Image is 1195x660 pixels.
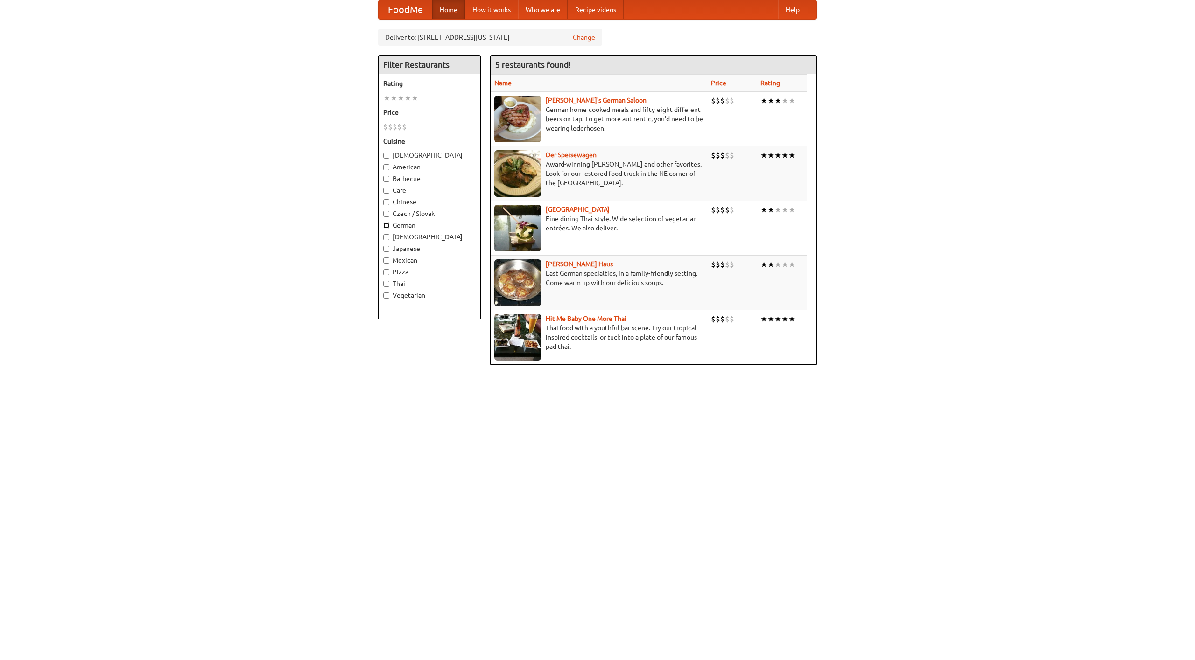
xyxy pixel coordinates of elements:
li: $ [730,150,734,160]
b: Der Speisewagen [546,151,597,159]
li: $ [716,314,720,324]
input: Czech / Slovak [383,211,389,217]
label: Pizza [383,267,476,277]
input: Chinese [383,199,389,205]
li: ★ [404,93,411,103]
img: esthers.jpg [494,96,541,142]
h5: Rating [383,79,476,88]
li: ★ [788,205,795,215]
input: [DEMOGRAPHIC_DATA] [383,234,389,240]
li: ★ [767,96,774,106]
li: $ [720,96,725,106]
img: speisewagen.jpg [494,150,541,197]
ng-pluralize: 5 restaurants found! [495,60,571,69]
li: $ [725,96,730,106]
img: babythai.jpg [494,314,541,361]
li: ★ [774,96,781,106]
label: German [383,221,476,230]
label: Thai [383,279,476,288]
p: German home-cooked meals and fifty-eight different beers on tap. To get more authentic, you'd nee... [494,105,703,133]
label: Cafe [383,186,476,195]
li: $ [711,314,716,324]
input: [DEMOGRAPHIC_DATA] [383,153,389,159]
li: $ [730,96,734,106]
h5: Cuisine [383,137,476,146]
li: $ [720,150,725,160]
div: Deliver to: [STREET_ADDRESS][US_STATE] [378,29,602,46]
li: $ [730,205,734,215]
a: [PERSON_NAME]'s German Saloon [546,97,647,104]
img: satay.jpg [494,205,541,251]
li: $ [725,314,730,324]
li: ★ [774,150,781,160]
input: German [383,222,389,229]
label: Vegetarian [383,291,476,300]
label: [DEMOGRAPHIC_DATA] [383,232,476,242]
li: ★ [774,205,781,215]
li: $ [711,259,716,270]
li: ★ [774,314,781,324]
li: $ [716,150,720,160]
p: Thai food with a youthful bar scene. Try our tropical inspired cocktails, or tuck into a plate of... [494,323,703,351]
li: ★ [760,314,767,324]
li: $ [711,96,716,106]
li: ★ [788,96,795,106]
a: Rating [760,79,780,87]
p: Award-winning [PERSON_NAME] and other favorites. Look for our restored food truck in the NE corne... [494,160,703,188]
li: $ [383,122,388,132]
a: Price [711,79,726,87]
label: American [383,162,476,172]
input: American [383,164,389,170]
li: ★ [760,96,767,106]
li: $ [720,259,725,270]
a: Who we are [518,0,568,19]
input: Barbecue [383,176,389,182]
li: ★ [774,259,781,270]
a: [GEOGRAPHIC_DATA] [546,206,610,213]
h4: Filter Restaurants [379,56,480,74]
li: ★ [760,259,767,270]
li: ★ [767,314,774,324]
li: $ [725,259,730,270]
li: ★ [760,150,767,160]
li: $ [388,122,393,132]
label: Barbecue [383,174,476,183]
li: ★ [397,93,404,103]
li: ★ [760,205,767,215]
li: ★ [383,93,390,103]
p: Fine dining Thai-style. Wide selection of vegetarian entrées. We also deliver. [494,214,703,233]
a: Home [432,0,465,19]
li: ★ [767,259,774,270]
h5: Price [383,108,476,117]
li: ★ [781,314,788,324]
label: Mexican [383,256,476,265]
input: Cafe [383,188,389,194]
li: $ [730,259,734,270]
li: $ [711,150,716,160]
p: East German specialties, in a family-friendly setting. Come warm up with our delicious soups. [494,269,703,287]
li: $ [393,122,397,132]
li: $ [716,96,720,106]
input: Pizza [383,269,389,275]
a: Help [778,0,807,19]
label: Czech / Slovak [383,209,476,218]
li: ★ [781,96,788,106]
li: ★ [788,150,795,160]
label: Japanese [383,244,476,253]
li: ★ [781,259,788,270]
li: $ [725,150,730,160]
a: Change [573,33,595,42]
li: $ [711,205,716,215]
li: ★ [788,314,795,324]
li: $ [720,205,725,215]
a: FoodMe [379,0,432,19]
a: How it works [465,0,518,19]
li: $ [397,122,402,132]
li: ★ [781,205,788,215]
img: kohlhaus.jpg [494,259,541,306]
input: Japanese [383,246,389,252]
a: [PERSON_NAME] Haus [546,260,613,268]
li: $ [716,259,720,270]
